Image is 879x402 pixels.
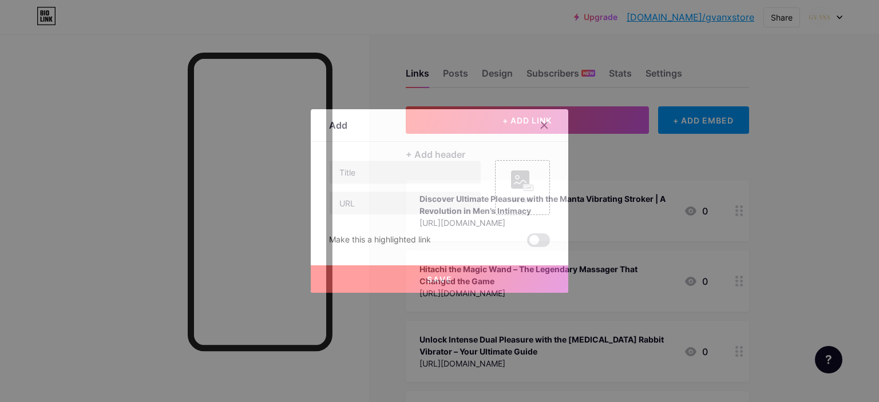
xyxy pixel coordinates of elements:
[330,192,481,214] input: URL
[330,161,481,184] input: Title
[311,265,568,293] button: Save
[427,274,453,284] span: Save
[329,118,347,132] div: Add
[329,233,431,247] div: Make this a highlighted link
[511,196,534,205] div: Picture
